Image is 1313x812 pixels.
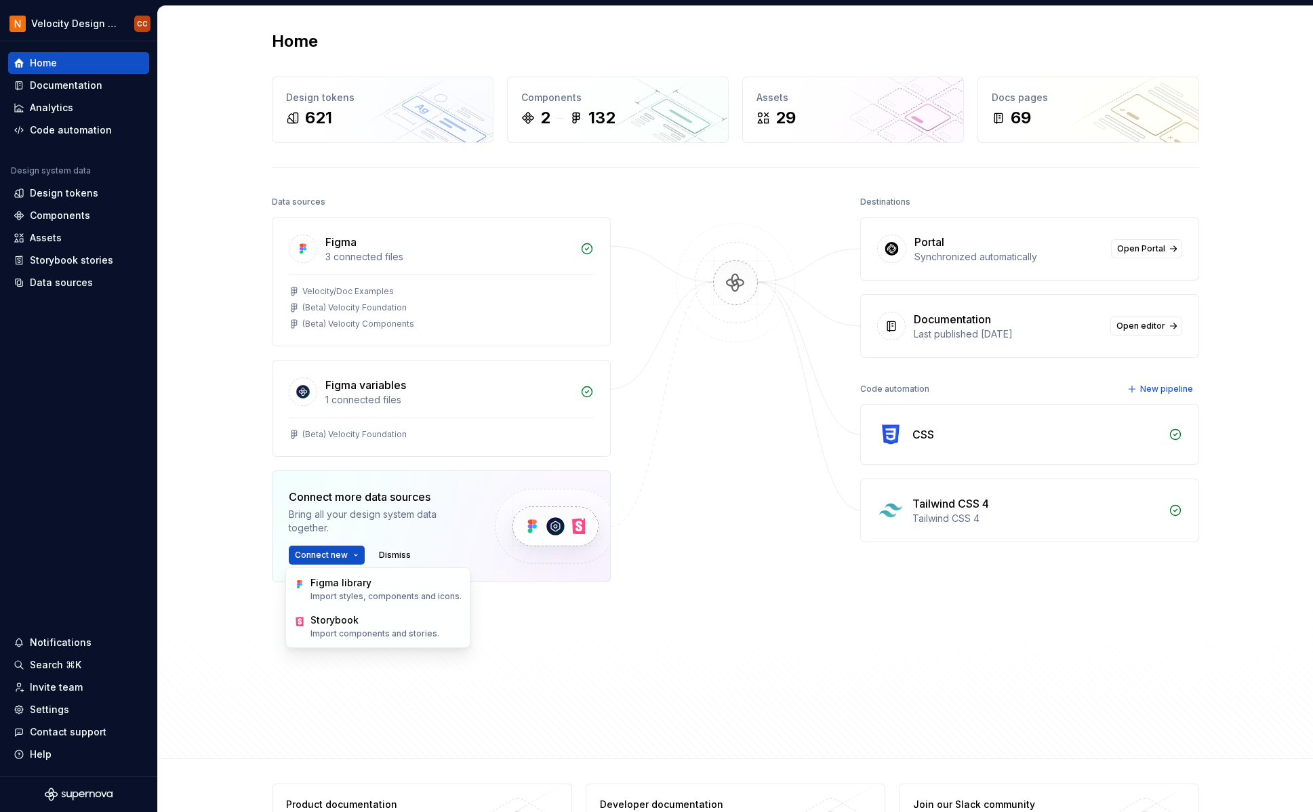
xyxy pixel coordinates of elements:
button: Search ⌘K [8,654,149,676]
span: Open editor [1116,321,1165,331]
span: New pipeline [1140,384,1193,394]
button: Connect new [289,546,365,565]
div: Figma library [310,576,371,590]
div: Assets [30,231,62,245]
div: Product documentation [286,798,483,811]
div: Tailwind CSS 4 [912,512,1160,525]
a: Code automation [8,119,149,141]
div: Settings [30,703,69,716]
button: New pipeline [1123,380,1199,399]
div: Design tokens [286,91,479,104]
div: Velocity Design System by NAVEX [31,17,118,31]
div: Bring all your design system data together. [289,508,472,535]
div: Tailwind CSS 4 [912,495,989,512]
a: Figma3 connected filesVelocity/Doc Examples(Beta) Velocity Foundation(Beta) Velocity Components [272,217,611,346]
div: 29 [775,107,796,129]
div: Figma variables [325,377,406,393]
div: Code automation [30,123,112,137]
span: Dismiss [379,550,411,561]
button: Dismiss [373,546,417,565]
div: Components [30,209,90,222]
button: Contact support [8,721,149,743]
div: Destinations [860,192,910,211]
div: 69 [1011,107,1031,129]
div: Contact support [30,725,106,739]
div: 1 connected files [325,393,572,407]
button: Help [8,744,149,765]
a: Components2132 [507,77,729,143]
a: Data sources [8,272,149,293]
p: Import components and stories. [310,628,439,639]
img: bb28370b-b938-4458-ba0e-c5bddf6d21d4.png [9,16,26,32]
div: 621 [305,107,332,129]
button: Notifications [8,632,149,653]
div: Components [521,91,714,104]
div: Developer documentation [600,798,797,811]
a: Documentation [8,75,149,96]
div: Figma [325,234,357,250]
div: Invite team [30,681,83,694]
div: Connect more data sources [289,489,472,505]
div: Docs pages [992,91,1185,104]
div: CSS [912,426,934,443]
div: (Beta) Velocity Foundation [302,429,407,440]
a: Open editor [1110,317,1182,336]
div: Join our Slack community [913,798,1110,811]
div: Data sources [272,192,325,211]
div: 132 [588,107,615,129]
div: Home [30,56,57,70]
div: Documentation [914,311,991,327]
div: Notifications [30,636,92,649]
a: Home [8,52,149,74]
div: Analytics [30,101,73,115]
div: (Beta) Velocity Foundation [302,302,407,313]
a: Components [8,205,149,226]
div: (Beta) Velocity Components [302,319,414,329]
div: Storybook stories [30,253,113,267]
svg: Supernova Logo [45,788,113,801]
a: Open Portal [1111,239,1182,258]
div: Storybook [310,613,359,627]
div: Velocity/Doc Examples [302,286,394,297]
div: Documentation [30,79,102,92]
a: Docs pages69 [977,77,1199,143]
a: Assets [8,227,149,249]
a: Storybook stories [8,249,149,271]
button: Velocity Design System by NAVEXCC [3,9,155,38]
div: Code automation [860,380,929,399]
div: Data sources [30,276,93,289]
div: 3 connected files [325,250,572,264]
div: Design system data [11,165,91,176]
div: CC [137,18,148,29]
div: Assets [756,91,950,104]
div: Search ⌘K [30,658,81,672]
div: Design tokens [30,186,98,200]
p: Import styles, components and icons. [310,591,462,602]
div: 2 [540,107,550,129]
a: Design tokens [8,182,149,204]
a: Analytics [8,97,149,119]
div: Synchronized automatically [914,250,1103,264]
span: Open Portal [1117,243,1165,254]
a: Settings [8,699,149,720]
a: Assets29 [742,77,964,143]
a: Figma variables1 connected files(Beta) Velocity Foundation [272,360,611,457]
div: Portal [914,234,944,250]
a: Invite team [8,676,149,698]
div: Help [30,748,52,761]
h2: Home [272,31,318,52]
a: Design tokens621 [272,77,493,143]
div: Last published [DATE] [914,327,1102,341]
span: Connect new [295,550,348,561]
